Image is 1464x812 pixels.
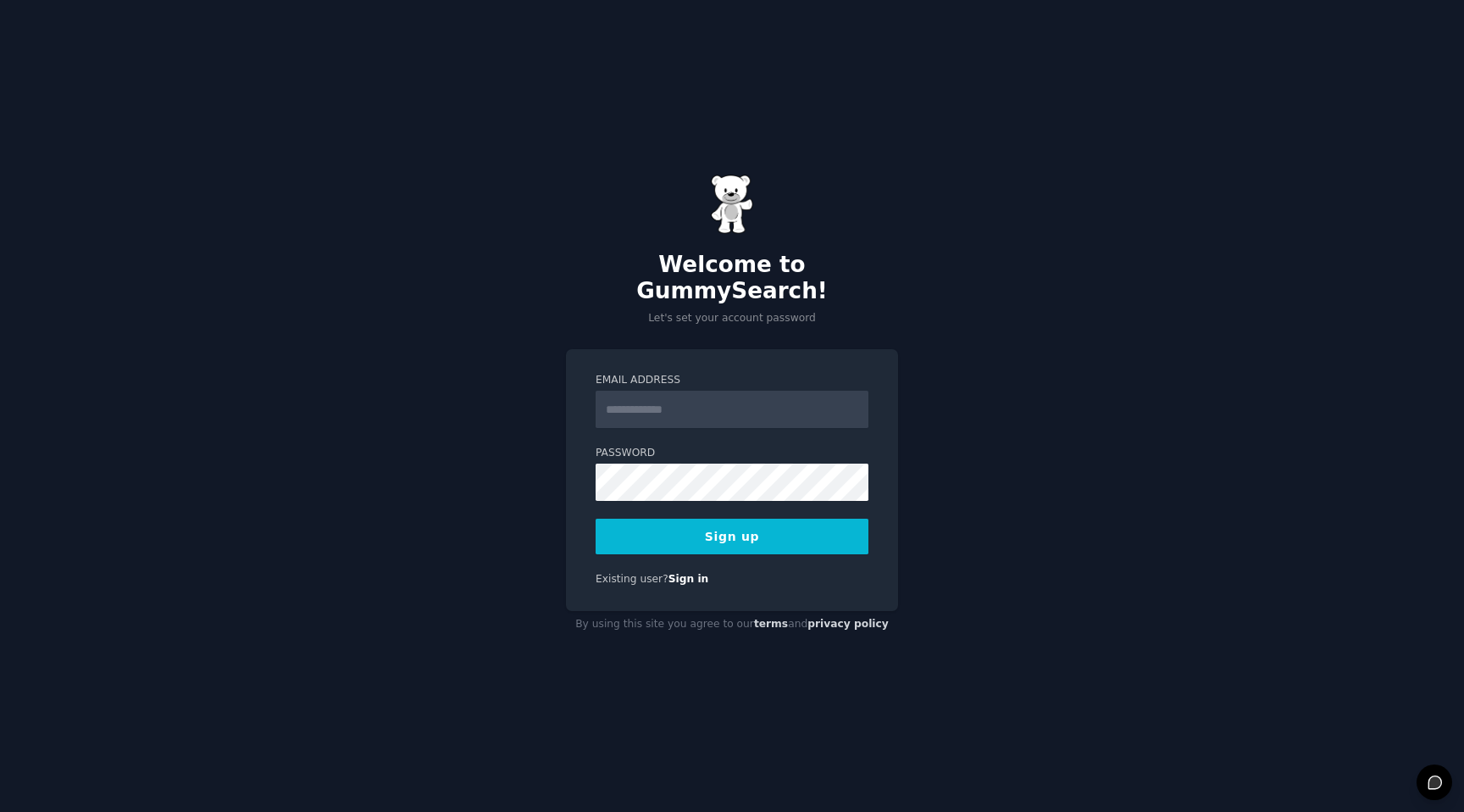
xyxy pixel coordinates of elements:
[711,175,753,234] img: Gummy Bear
[668,573,709,585] a: Sign in
[596,519,868,554] button: Sign up
[566,252,898,305] h2: Welcome to GummySearch!
[754,618,788,630] a: terms
[596,446,868,461] label: Password
[566,611,898,638] div: By using this site you agree to our and
[807,618,889,630] a: privacy policy
[596,373,868,388] label: Email Address
[566,311,898,326] p: Let's set your account password
[596,573,668,585] span: Existing user?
